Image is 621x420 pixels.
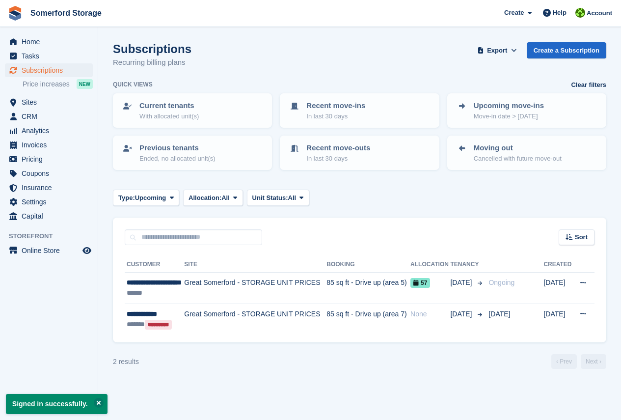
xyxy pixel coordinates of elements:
img: stora-icon-8386f47178a22dfd0bd8f6a31ec36ba5ce8667c1dd55bd0f319d3a0aa187defe.svg [8,6,23,21]
span: Type: [118,193,135,203]
p: Signed in successfully. [6,394,108,414]
a: Moving out Cancelled with future move-out [448,137,605,169]
span: Export [487,46,507,56]
span: [DATE] [450,309,474,319]
a: Preview store [81,245,93,256]
a: menu [5,35,93,49]
span: Capital [22,209,81,223]
span: Ongoing [488,279,514,286]
h1: Subscriptions [113,42,191,56]
span: Invoices [22,138,81,152]
p: Ended, no allocated unit(s) [139,154,216,164]
p: With allocated unit(s) [139,112,199,121]
a: Previous tenants Ended, no allocated unit(s) [114,137,271,169]
span: Help [553,8,567,18]
th: Site [184,257,326,273]
a: Price increases NEW [23,79,93,89]
td: 85 sq ft - Drive up (area 5) [326,273,410,304]
th: Tenancy [450,257,485,273]
td: 85 sq ft - Drive up (area 7) [326,304,410,335]
a: menu [5,195,93,209]
a: Current tenants With allocated unit(s) [114,94,271,127]
p: Previous tenants [139,142,216,154]
a: menu [5,244,93,257]
span: CRM [22,110,81,123]
p: Recent move-ins [306,100,365,112]
a: Create a Subscription [527,42,606,58]
a: Previous [551,354,577,369]
span: Settings [22,195,81,209]
span: Insurance [22,181,81,195]
td: [DATE] [543,304,573,335]
a: menu [5,152,93,166]
span: Pricing [22,152,81,166]
span: [DATE] [450,278,474,288]
span: Sort [575,232,588,242]
a: Upcoming move-ins Move-in date > [DATE] [448,94,605,127]
span: Upcoming [135,193,166,203]
span: Home [22,35,81,49]
div: None [410,309,450,319]
th: Customer [125,257,184,273]
th: Booking [326,257,410,273]
p: Recent move-outs [306,142,370,154]
a: menu [5,181,93,195]
span: Coupons [22,167,81,180]
span: Price increases [23,80,70,89]
p: Recurring billing plans [113,57,191,68]
td: Great Somerford - STORAGE UNIT PRICES [184,304,326,335]
button: Allocation: All [183,190,243,206]
a: Clear filters [571,80,606,90]
p: In last 30 days [306,112,365,121]
a: menu [5,63,93,77]
a: menu [5,209,93,223]
p: Moving out [474,142,562,154]
a: Recent move-ins In last 30 days [281,94,438,127]
button: Unit Status: All [247,190,309,206]
span: Storefront [9,231,98,241]
span: Tasks [22,49,81,63]
a: menu [5,49,93,63]
p: In last 30 days [306,154,370,164]
a: menu [5,138,93,152]
a: menu [5,124,93,138]
span: Online Store [22,244,81,257]
th: Allocation [410,257,450,273]
h6: Quick views [113,80,153,89]
span: Analytics [22,124,81,138]
span: 57 [410,278,430,288]
div: NEW [77,79,93,89]
button: Export [476,42,519,58]
span: Account [587,8,612,18]
a: Recent move-outs In last 30 days [281,137,438,169]
th: Created [543,257,573,273]
a: menu [5,95,93,109]
span: Subscriptions [22,63,81,77]
td: Great Somerford - STORAGE UNIT PRICES [184,273,326,304]
nav: Page [549,354,608,369]
span: All [221,193,230,203]
a: Next [581,354,606,369]
p: Upcoming move-ins [474,100,544,112]
td: [DATE] [543,273,573,304]
div: 2 results [113,357,139,367]
a: Somerford Storage [27,5,106,21]
p: Current tenants [139,100,199,112]
p: Move-in date > [DATE] [474,112,544,121]
span: Sites [22,95,81,109]
span: Unit Status: [252,193,288,203]
a: menu [5,167,93,180]
img: Michael Llewellen Palmer [575,8,585,18]
p: Cancelled with future move-out [474,154,562,164]
span: [DATE] [488,310,510,318]
button: Type: Upcoming [113,190,179,206]
span: All [288,193,297,203]
span: Allocation: [189,193,221,203]
span: Create [504,8,524,18]
a: menu [5,110,93,123]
